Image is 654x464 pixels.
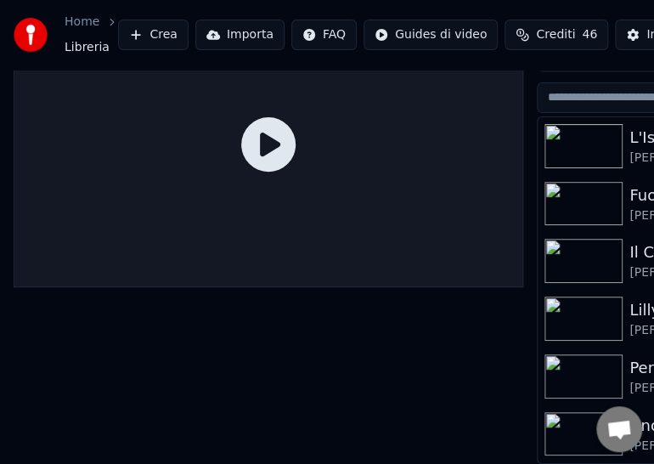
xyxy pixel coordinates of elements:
[14,18,48,52] img: youka
[364,20,498,50] button: Guides di video
[195,20,285,50] button: Importa
[505,20,608,50] button: Crediti46
[118,20,188,50] button: Crea
[65,14,118,56] nav: breadcrumb
[596,406,642,452] div: Aprire la chat
[536,26,575,43] span: Crediti
[291,20,357,50] button: FAQ
[65,14,99,31] a: Home
[65,39,110,56] span: Libreria
[582,26,597,43] span: 46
